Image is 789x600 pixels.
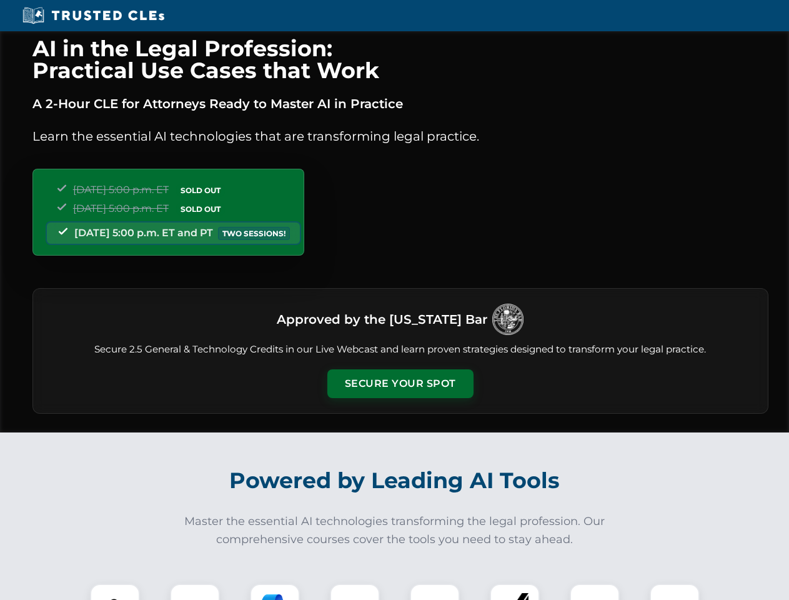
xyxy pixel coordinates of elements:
span: [DATE] 5:00 p.m. ET [73,184,169,196]
p: Master the essential AI technologies transforming the legal profession. Our comprehensive courses... [176,512,613,549]
p: Secure 2.5 General & Technology Credits in our Live Webcast and learn proven strategies designed ... [48,342,753,357]
span: SOLD OUT [176,184,225,197]
img: Trusted CLEs [19,6,168,25]
p: Learn the essential AI technologies that are transforming legal practice. [32,126,768,146]
p: A 2-Hour CLE for Attorneys Ready to Master AI in Practice [32,94,768,114]
img: Logo [492,304,524,335]
h1: AI in the Legal Profession: Practical Use Cases that Work [32,37,768,81]
span: SOLD OUT [176,202,225,216]
span: [DATE] 5:00 p.m. ET [73,202,169,214]
h2: Powered by Leading AI Tools [49,459,741,502]
button: Secure Your Spot [327,369,474,398]
h3: Approved by the [US_STATE] Bar [277,308,487,331]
